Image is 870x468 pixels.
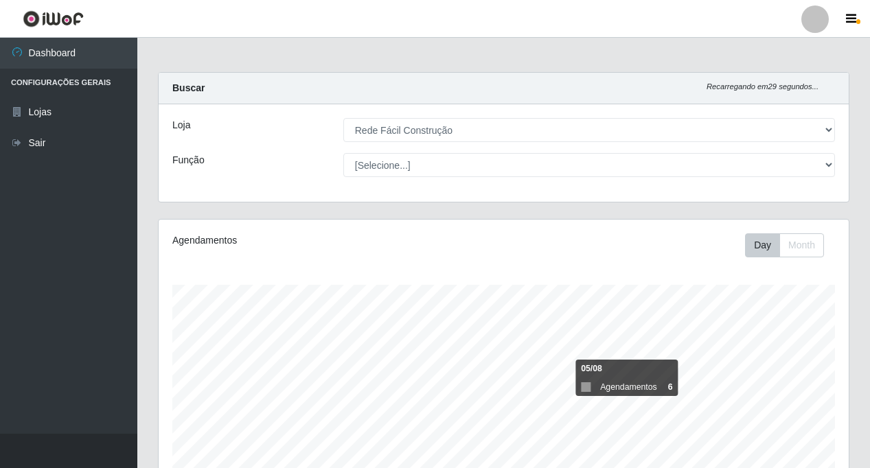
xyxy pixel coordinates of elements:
[23,10,84,27] img: CoreUI Logo
[745,233,835,257] div: Toolbar with button groups
[707,82,819,91] i: Recarregando em 29 segundos...
[745,233,780,257] button: Day
[779,233,824,257] button: Month
[745,233,824,257] div: First group
[172,118,190,132] label: Loja
[172,82,205,93] strong: Buscar
[172,233,437,248] div: Agendamentos
[172,153,205,167] label: Função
